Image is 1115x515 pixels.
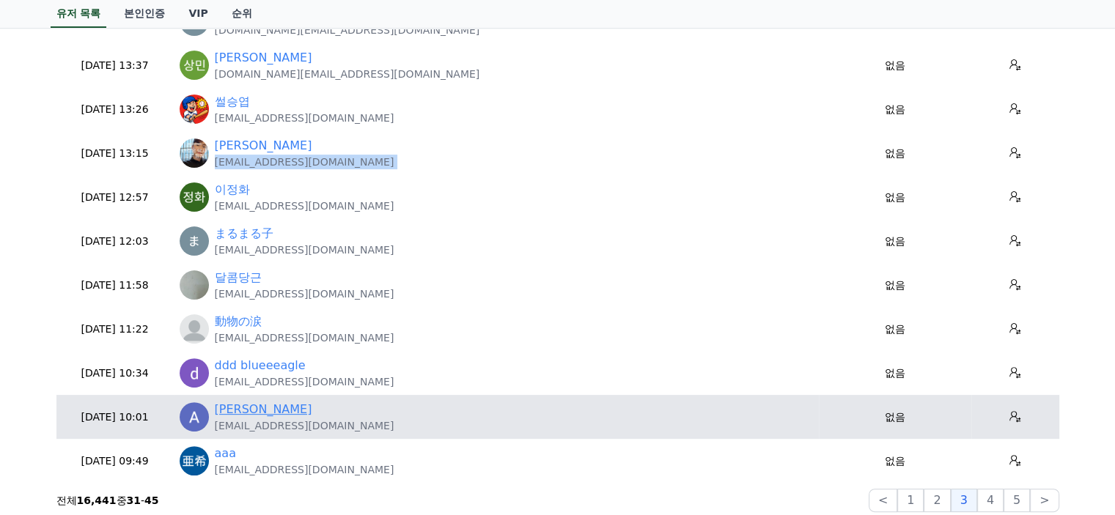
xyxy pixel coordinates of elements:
img: https://lh3.googleusercontent.com/a/ACg8ocIZsXQmXA8uTfPvtdiPB7Ni9vd4Imvmv1fesogCoyhWGMQRnQ=s96-c [180,358,209,388]
span: Home [37,433,63,445]
a: ddd blueeeagle [215,357,306,374]
p: 없음 [825,234,965,249]
p: [EMAIL_ADDRESS][DOMAIN_NAME] [215,330,394,345]
img: profile_blank.webp [180,314,209,344]
p: [DOMAIN_NAME][EMAIL_ADDRESS][DOMAIN_NAME] [215,23,480,37]
a: Messages [97,411,189,448]
p: [DATE] 09:49 [62,453,168,469]
p: [EMAIL_ADDRESS][DOMAIN_NAME] [215,242,394,257]
span: Settings [217,433,253,445]
button: 1 [897,489,924,512]
p: 없음 [825,410,965,425]
a: 썰승엽 [215,93,250,111]
a: まるまる子 [215,225,273,242]
p: [EMAIL_ADDRESS][DOMAIN_NAME] [215,199,394,213]
button: > [1030,489,1059,512]
button: < [869,489,897,512]
img: https://lh3.googleusercontent.com/a/ACg8ocJMiFsRIYEUF761alsno2awoQejdiIpZz9G5V6iHp_1sWgX9w=s96-c [180,51,209,80]
a: 달콤당근 [215,269,262,286]
p: [DATE] 11:22 [62,322,168,337]
p: [EMAIL_ADDRESS][DOMAIN_NAME] [215,111,394,125]
p: [EMAIL_ADDRESS][DOMAIN_NAME] [215,418,394,433]
p: [DATE] 12:03 [62,234,168,249]
a: 이정화 [215,181,250,199]
p: 없음 [825,453,965,469]
button: 2 [924,489,950,512]
p: [DATE] 13:37 [62,58,168,73]
p: 없음 [825,190,965,205]
p: [DATE] 12:57 [62,190,168,205]
p: [EMAIL_ADDRESS][DOMAIN_NAME] [215,462,394,477]
img: https://lh3.googleusercontent.com/a/ACg8ocJgvffDtizHI_9xbhrOGtfM_tU3yU2mNwkp8LooQX45JMXDctc=s96-c [180,95,209,124]
p: [DATE] 10:34 [62,366,168,381]
button: 4 [977,489,1004,512]
strong: 45 [144,494,158,506]
p: [DATE] 11:58 [62,278,168,293]
strong: 16,441 [77,494,117,506]
p: [DOMAIN_NAME][EMAIL_ADDRESS][DOMAIN_NAME] [215,67,480,81]
button: 3 [951,489,977,512]
button: 5 [1004,489,1030,512]
p: 없음 [825,366,965,381]
img: https://lh3.googleusercontent.com/a/ACg8ocI64Ay4ocS-DjVxXEqEDbdXVNOpTOMCHbgyOFWg8fOYfcdxwA=s96-c [180,182,209,212]
img: https://lh3.googleusercontent.com/a/ACg8ocKzjyRbqV6rh-lBfThaOacB5Mbye4ILFSCV5wwcI5g98cr_-w=s96-c [180,226,209,256]
p: [DATE] 13:26 [62,102,168,117]
p: 없음 [825,102,965,117]
img: https://lh3.googleusercontent.com/a/ACg8ocJhOpDtryiJKhz4tO8Y3NA2FTNT_1iw1qCFAHiz-y1wLxUaLmw=s96-c [180,138,209,168]
a: 動物の涙 [215,313,262,330]
a: Settings [189,411,281,448]
p: 전체 중 - [56,493,159,508]
p: 없음 [825,58,965,73]
a: [PERSON_NAME] [215,401,312,418]
p: 없음 [825,278,965,293]
p: [EMAIL_ADDRESS][DOMAIN_NAME] [215,155,394,169]
a: [PERSON_NAME] [215,137,312,155]
img: https://lh3.googleusercontent.com/a/ACg8ocKMIOWHfZtdmIfpeJxaCQnNaQhVoMvTcHWjp5DnwUIWXuV6-A=s96-c [180,402,209,431]
a: Home [4,411,97,448]
p: [EMAIL_ADDRESS][DOMAIN_NAME] [215,374,394,389]
img: https://lh3.googleusercontent.com/a/ACg8ocIWW2fiIHaDjH4_rDYRPgWHamsvbaqOAi2aaBg5VgD95Ql34g=s96-c [180,446,209,475]
p: 없음 [825,322,965,337]
span: Messages [122,434,165,445]
img: https://lh3.googleusercontent.com/a/ACg8ocKB5nb3UMA9fzNVsRoyGvDZnafsSoNP86kIIGezeXx5hrL-A0uj=s96-c [180,270,209,300]
a: aaa [215,445,236,462]
p: [EMAIL_ADDRESS][DOMAIN_NAME] [215,286,394,301]
p: [DATE] 10:01 [62,410,168,425]
p: 없음 [825,146,965,161]
strong: 31 [127,494,141,506]
a: [PERSON_NAME] [215,49,312,67]
p: [DATE] 13:15 [62,146,168,161]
